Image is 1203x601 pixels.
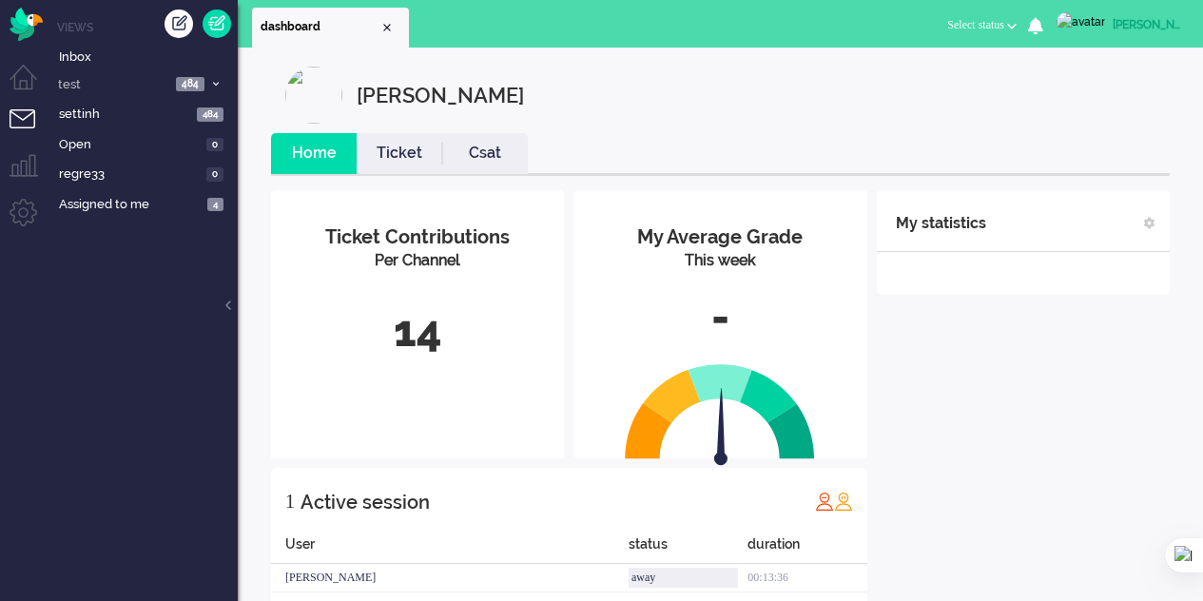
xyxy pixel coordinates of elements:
[357,143,442,165] a: Ticket
[59,48,238,67] span: Inbox
[588,223,852,251] div: My Average Grade
[10,12,43,27] a: Omnidesk
[59,165,201,184] span: regre33
[59,106,191,124] span: settinh
[261,19,379,35] span: dashboard
[625,363,815,459] img: semi_circle.svg
[936,6,1028,48] li: Select status
[947,18,1004,31] span: Select status
[834,492,853,511] img: profile_orange.svg
[285,223,550,251] div: Ticket Contributions
[747,534,866,564] div: duration
[357,67,524,124] div: [PERSON_NAME]
[55,193,238,214] a: Assigned to me 4
[285,67,342,124] img: profilePicture
[10,199,52,242] li: Admin menu
[1057,12,1105,31] img: avatar
[379,20,395,35] div: Close tab
[207,198,223,212] span: 4
[629,534,747,564] div: status
[59,196,202,214] span: Assigned to me
[206,138,223,152] span: 0
[285,300,550,363] div: 14
[681,388,763,470] img: arrow.svg
[252,8,409,48] li: Dashboard
[203,10,231,38] a: Quick Ticket
[301,483,430,521] div: Active session
[588,250,852,272] div: This week
[55,163,238,184] a: regre33 0
[442,133,528,174] li: Csat
[442,143,528,165] a: Csat
[10,109,52,152] li: Tickets menu
[271,133,357,174] li: Home
[1113,15,1184,34] div: [PERSON_NAME]
[747,564,866,592] div: 00:13:36
[197,107,223,122] span: 484
[271,143,357,165] a: Home
[588,286,852,349] div: -
[271,534,629,564] div: User
[936,11,1028,39] button: Select status
[10,8,43,41] img: flow_omnibird.svg
[59,136,201,154] span: Open
[176,77,204,91] span: 484
[629,568,738,588] div: away
[10,65,52,107] li: Dashboard menu
[357,133,442,174] li: Ticket
[55,133,238,154] a: Open 0
[57,19,238,35] li: Views
[10,154,52,197] li: Supervisor menu
[55,103,238,124] a: settinh 484
[896,204,986,242] div: My statistics
[815,492,834,511] img: profile_red.svg
[271,564,629,592] div: [PERSON_NAME]
[206,167,223,182] span: 0
[285,482,295,520] div: 1
[165,10,193,38] div: Create ticket
[55,46,238,67] a: Inbox
[55,76,170,94] span: test
[1053,11,1184,31] a: [PERSON_NAME]
[285,250,550,272] div: Per Channel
